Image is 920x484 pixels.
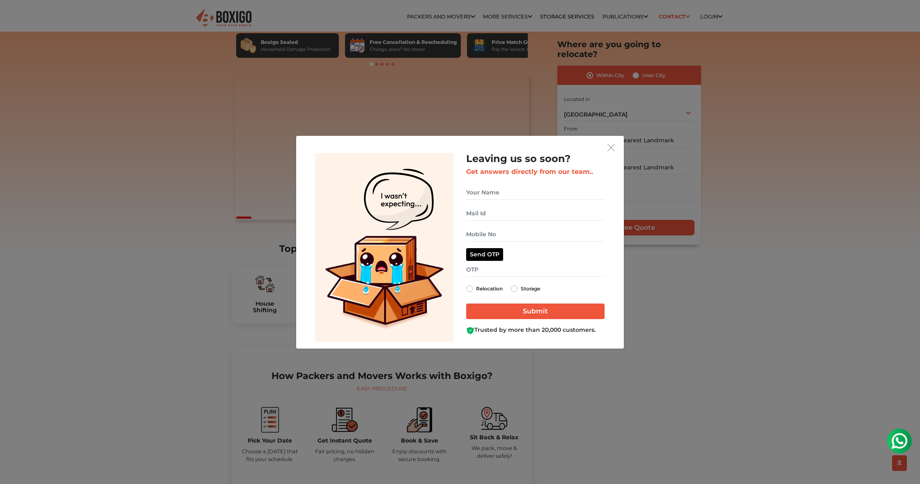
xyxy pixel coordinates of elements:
[466,153,605,165] h2: Leaving us so soon?
[466,168,605,176] h3: Get answers directly from our team..
[466,304,605,319] input: Submit
[521,284,540,294] label: Storage
[476,284,503,294] label: Relocation
[466,326,605,334] div: Trusted by more than 20,000 customers.
[466,185,605,200] input: Your Name
[466,227,605,242] input: Mobile No
[466,206,605,221] input: Mail Id
[8,8,25,25] img: whatsapp-icon.svg
[315,153,454,342] img: Lead Welcome Image
[466,248,503,261] button: Send OTP
[607,144,615,151] img: exit
[466,326,474,335] img: Boxigo Customer Shield
[466,263,605,277] input: OTP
